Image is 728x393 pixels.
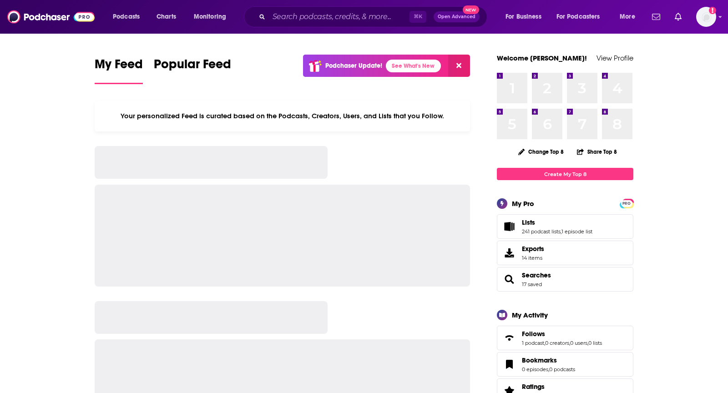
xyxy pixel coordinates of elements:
[497,326,633,350] span: Follows
[522,271,551,279] a: Searches
[522,366,548,373] a: 0 episodes
[696,7,716,27] img: User Profile
[497,241,633,265] a: Exports
[500,220,518,233] a: Lists
[522,330,545,338] span: Follows
[522,228,561,235] a: 241 podcast lists
[95,56,143,84] a: My Feed
[253,6,496,27] div: Search podcasts, credits, & more...
[497,168,633,180] a: Create My Top 8
[106,10,152,24] button: open menu
[522,255,544,261] span: 14 items
[588,340,602,346] a: 0 lists
[269,10,409,24] input: Search podcasts, credits, & more...
[671,9,685,25] a: Show notifications dropdown
[194,10,226,23] span: Monitoring
[95,56,143,77] span: My Feed
[409,11,426,23] span: ⌘ K
[497,267,633,292] span: Searches
[522,383,575,391] a: Ratings
[597,54,633,62] a: View Profile
[506,10,541,23] span: For Business
[570,340,587,346] a: 0 users
[113,10,140,23] span: Podcasts
[544,340,545,346] span: ,
[325,62,382,70] p: Podchaser Update!
[522,330,602,338] a: Follows
[157,10,176,23] span: Charts
[569,340,570,346] span: ,
[556,10,600,23] span: For Podcasters
[154,56,231,84] a: Popular Feed
[500,273,518,286] a: Searches
[500,358,518,371] a: Bookmarks
[709,7,716,14] svg: Add a profile image
[522,218,592,227] a: Lists
[512,199,534,208] div: My Pro
[7,8,95,25] img: Podchaser - Follow, Share and Rate Podcasts
[512,311,548,319] div: My Activity
[499,10,553,24] button: open menu
[522,218,535,227] span: Lists
[438,15,475,19] span: Open Advanced
[522,340,544,346] a: 1 podcast
[154,56,231,77] span: Popular Feed
[620,10,635,23] span: More
[613,10,647,24] button: open menu
[522,356,575,364] a: Bookmarks
[463,5,479,14] span: New
[500,247,518,259] span: Exports
[497,54,587,62] a: Welcome [PERSON_NAME]!
[497,214,633,239] span: Lists
[696,7,716,27] span: Logged in as TeemsPR
[500,332,518,344] a: Follows
[696,7,716,27] button: Show profile menu
[513,146,569,157] button: Change Top 8
[548,366,549,373] span: ,
[151,10,182,24] a: Charts
[522,245,544,253] span: Exports
[545,340,569,346] a: 0 creators
[621,200,632,207] a: PRO
[95,101,470,131] div: Your personalized Feed is curated based on the Podcasts, Creators, Users, and Lists that you Follow.
[551,10,613,24] button: open menu
[497,352,633,377] span: Bookmarks
[561,228,561,235] span: ,
[434,11,480,22] button: Open AdvancedNew
[522,356,557,364] span: Bookmarks
[187,10,238,24] button: open menu
[522,383,545,391] span: Ratings
[576,143,617,161] button: Share Top 8
[648,9,664,25] a: Show notifications dropdown
[549,366,575,373] a: 0 podcasts
[522,281,542,287] a: 17 saved
[561,228,592,235] a: 1 episode list
[386,60,441,72] a: See What's New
